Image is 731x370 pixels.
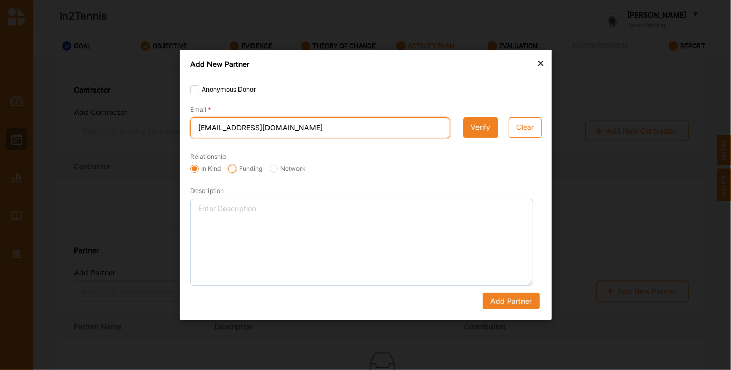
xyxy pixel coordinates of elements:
[228,164,262,172] label: Funding
[482,292,539,309] button: Add Partner
[463,117,498,138] button: Verify
[270,164,306,172] label: Network
[190,164,221,172] label: In Kind
[228,164,236,172] input: Funding
[180,50,552,78] div: Add New Partner
[190,152,226,160] label: Relationship
[270,164,278,172] input: Network
[190,164,199,172] input: In Kind
[190,186,224,195] label: Description
[190,106,211,114] label: Email
[190,117,450,138] input: Enter email address
[536,56,545,69] div: ×
[190,85,256,94] label: Anonymous Donor
[509,117,542,138] button: Clear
